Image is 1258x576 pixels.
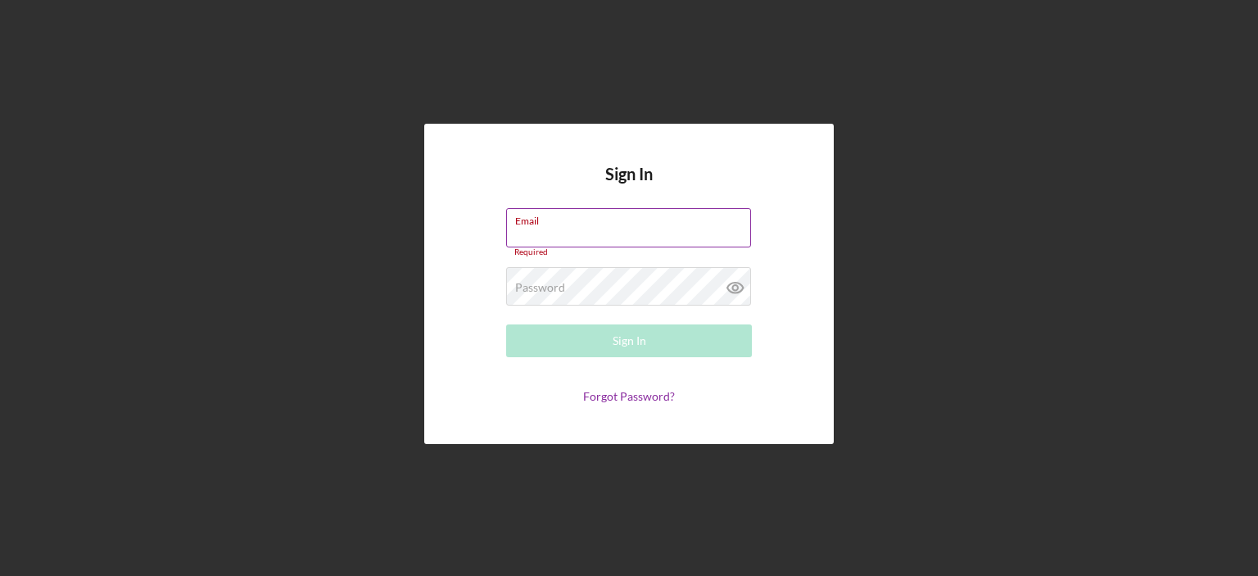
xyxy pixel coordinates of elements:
label: Password [515,281,565,294]
div: Sign In [613,324,646,357]
button: Sign In [506,324,752,357]
label: Email [515,209,751,227]
a: Forgot Password? [583,389,675,403]
div: Required [506,247,752,257]
h4: Sign In [605,165,653,208]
